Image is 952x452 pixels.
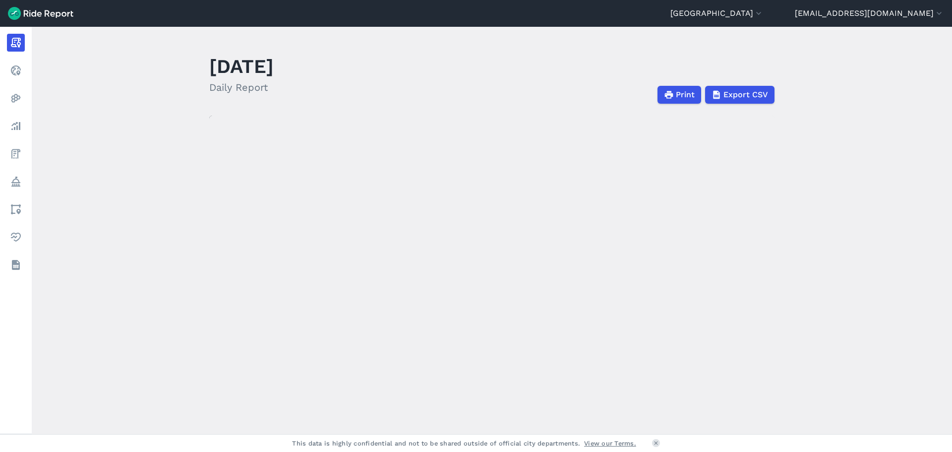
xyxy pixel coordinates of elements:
button: [GEOGRAPHIC_DATA] [670,7,764,19]
a: Realtime [7,62,25,79]
h2: Daily Report [209,80,274,95]
a: Health [7,228,25,246]
a: Fees [7,145,25,163]
span: Print [676,89,695,101]
img: Ride Report [8,7,73,20]
a: Areas [7,200,25,218]
a: Analyze [7,117,25,135]
a: Report [7,34,25,52]
button: [EMAIL_ADDRESS][DOMAIN_NAME] [795,7,944,19]
button: Export CSV [705,86,774,104]
a: Datasets [7,256,25,274]
a: Heatmaps [7,89,25,107]
button: Print [657,86,701,104]
a: Policy [7,173,25,191]
h1: [DATE] [209,53,274,80]
span: Export CSV [723,89,768,101]
a: View our Terms. [584,439,636,448]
